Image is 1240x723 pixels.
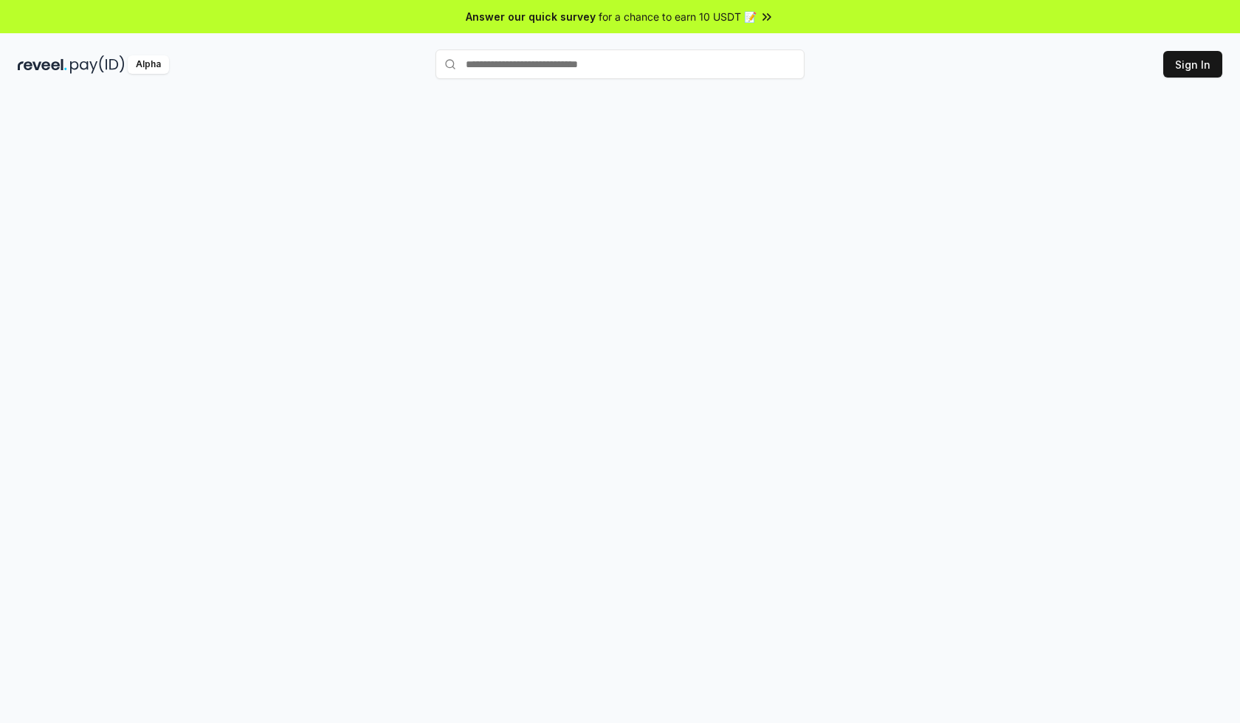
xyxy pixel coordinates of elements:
[70,55,125,74] img: pay_id
[1163,51,1222,78] button: Sign In
[599,9,757,24] span: for a chance to earn 10 USDT 📝
[128,55,169,74] div: Alpha
[466,9,596,24] span: Answer our quick survey
[18,55,67,74] img: reveel_dark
